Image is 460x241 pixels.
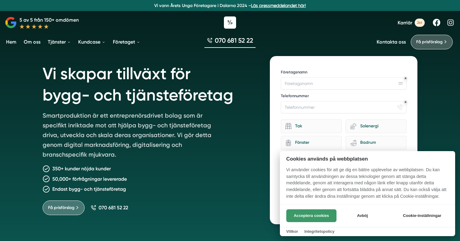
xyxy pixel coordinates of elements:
p: Vi använder cookies för att ge dig en bättre upplevelse av webbplatsen. Du kan samtycka till anvä... [280,167,455,204]
a: Villkor [286,229,298,234]
a: Integritetspolicy [304,229,334,234]
button: Avböj [338,209,387,222]
button: Acceptera cookies [286,209,336,222]
button: Cookie-inställningar [396,209,449,222]
h2: Cookies används på webbplatsen [280,156,455,162]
